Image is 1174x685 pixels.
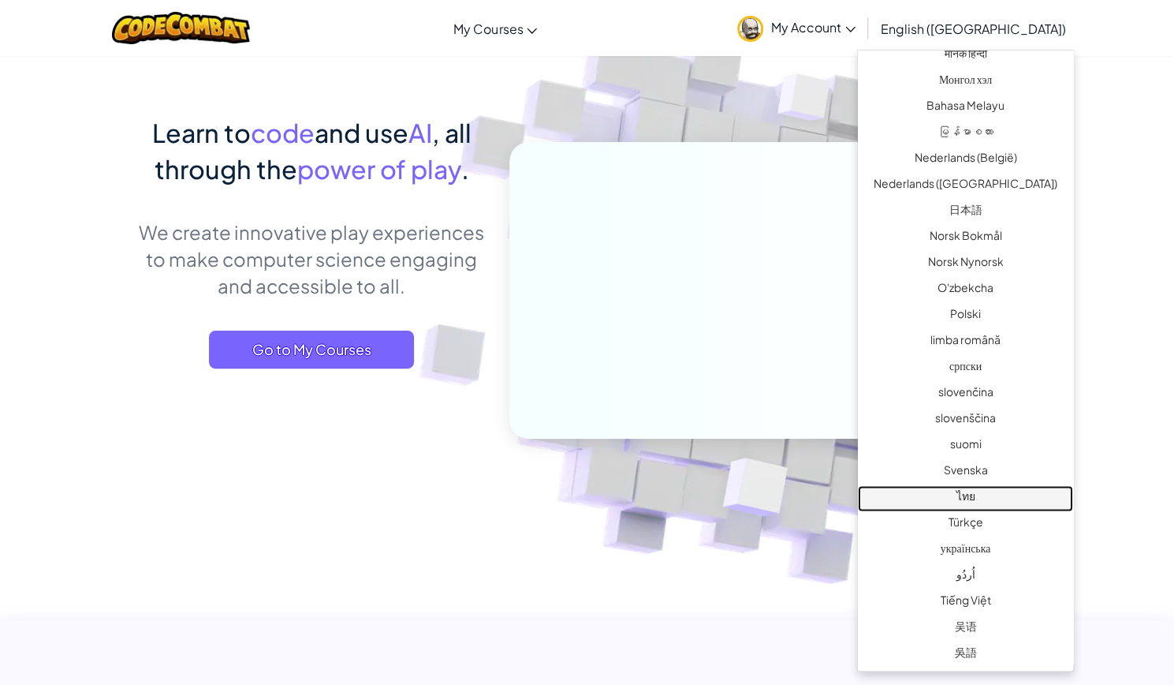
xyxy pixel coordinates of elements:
a: မြန်မာစကား [858,121,1073,147]
p: We create innovative play experiences to make computer science engaging and accessible to all. [138,219,486,299]
a: slovenščina [858,407,1073,433]
a: Nederlands (België) [858,147,1073,173]
a: 日本語 [858,199,1073,225]
span: . [461,153,469,185]
a: मानक हिन्दी [858,43,1073,69]
a: suomi [858,433,1073,459]
img: avatar [737,16,763,42]
span: Learn to [152,117,251,148]
span: power of play [297,153,461,185]
a: limba română [858,329,1073,355]
img: Overlap cubes [684,425,825,556]
a: Go to My Courses [209,331,414,369]
span: code [251,117,315,148]
a: اُردُو [858,563,1073,590]
a: ไทย [858,485,1073,511]
a: English ([GEOGRAPHIC_DATA]) [873,7,1074,50]
a: Norsk Bokmål [858,225,1073,251]
a: 吳語 [858,642,1073,668]
a: српски [858,355,1073,381]
span: AI [408,117,432,148]
img: CodeCombat logo [112,12,250,44]
span: and use [315,117,408,148]
a: Nederlands ([GEOGRAPHIC_DATA]) [858,173,1073,199]
a: O'zbekcha [858,277,1073,303]
a: My Account [729,3,863,53]
a: 吴语 [858,616,1073,642]
span: My Account [771,19,855,36]
a: My Courses [445,7,545,50]
a: Bahasa Melayu [858,95,1073,121]
span: English ([GEOGRAPHIC_DATA]) [881,21,1066,37]
span: My Courses [453,21,523,37]
a: Svenska [858,459,1073,485]
img: Overlap cubes [747,43,861,160]
a: Polski [858,303,1073,329]
a: Монгол хэл [858,69,1073,95]
a: slovenčina [858,381,1073,407]
a: Tiếng Việt [858,590,1073,616]
a: Türkçe [858,511,1073,537]
a: українська [858,537,1073,563]
a: Norsk Nynorsk [858,251,1073,277]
